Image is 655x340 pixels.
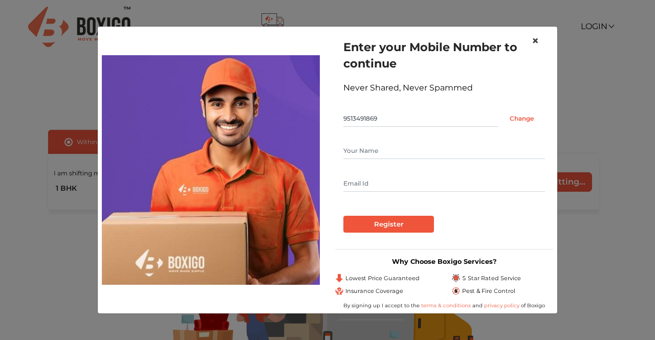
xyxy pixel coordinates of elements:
[532,33,539,48] span: ×
[343,175,545,192] input: Email Id
[335,302,553,309] div: By signing up I accept to the and of Boxigo
[483,302,521,309] a: privacy policy
[462,287,515,296] span: Pest & Fire Control
[523,27,547,55] button: Close
[343,110,498,127] input: Mobile No
[345,287,403,296] span: Insurance Coverage
[343,39,545,72] h1: Enter your Mobile Number to continue
[343,216,434,233] input: Register
[462,274,521,283] span: 5 Star Rated Service
[421,302,472,309] a: terms & conditions
[335,258,553,265] h3: Why Choose Boxigo Services?
[343,143,545,159] input: Your Name
[343,82,545,94] div: Never Shared, Never Spammed
[102,55,320,284] img: relocation-img
[498,110,545,127] input: Change
[345,274,420,283] span: Lowest Price Guaranteed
